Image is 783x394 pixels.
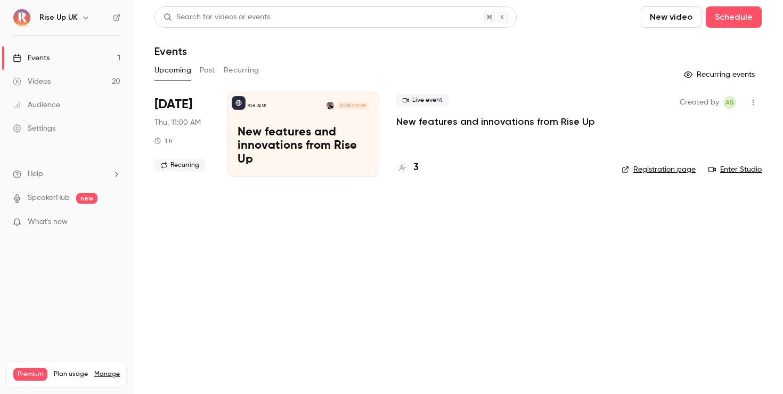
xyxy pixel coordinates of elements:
[13,76,51,87] div: Videos
[723,96,736,109] span: Aliocha Segard
[327,102,334,109] img: Glenn Diedrich
[708,164,762,175] a: Enter Studio
[725,96,734,109] span: AS
[641,6,702,28] button: New video
[154,96,192,113] span: [DATE]
[154,136,173,145] div: 1 h
[28,192,70,204] a: SpeakerHub
[337,102,369,109] span: [DATE] 11:00 AM
[680,96,719,109] span: Created by
[154,117,201,128] span: Thu, 11:00 AM
[54,370,88,379] span: Plan usage
[200,62,215,79] button: Past
[108,218,120,227] iframe: Noticeable Trigger
[154,62,191,79] button: Upcoming
[28,216,68,228] span: What's new
[13,53,50,63] div: Events
[396,160,419,175] a: 3
[13,123,55,134] div: Settings
[39,12,77,23] h6: Rise Up UK
[224,62,259,79] button: Recurring
[28,168,43,180] span: Help
[94,370,120,379] a: Manage
[396,115,595,128] a: New features and innovations from Rise Up
[13,100,60,110] div: Audience
[13,368,47,381] span: Premium
[622,164,696,175] a: Registration page
[706,6,762,28] button: Schedule
[413,160,419,175] h4: 3
[238,126,369,167] p: New features and innovations from Rise Up
[13,168,120,180] li: help-dropdown-opener
[227,92,379,177] a: New features and innovations from Rise UpRise Up UKGlenn Diedrich[DATE] 11:00 AMNew features and ...
[154,92,210,177] div: Sep 25 Thu, 11:00 AM (Europe/London)
[154,45,187,58] h1: Events
[13,9,30,26] img: Rise Up UK
[679,66,762,83] button: Recurring events
[396,94,449,107] span: Live event
[164,12,270,23] div: Search for videos or events
[76,193,97,204] span: new
[154,159,206,172] span: Recurring
[248,103,266,108] p: Rise Up UK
